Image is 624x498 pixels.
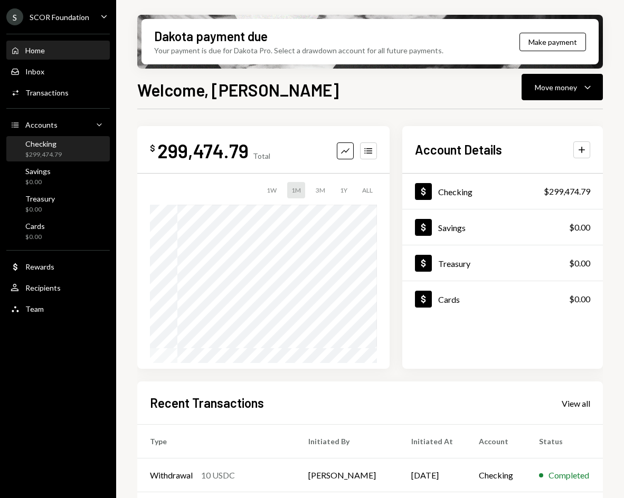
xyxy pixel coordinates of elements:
[253,151,270,160] div: Total
[6,191,110,216] a: Treasury$0.00
[311,182,329,198] div: 3M
[6,278,110,297] a: Recipients
[336,182,352,198] div: 1Y
[25,120,58,129] div: Accounts
[137,79,339,100] h1: Welcome, [PERSON_NAME]
[6,62,110,81] a: Inbox
[6,299,110,318] a: Team
[296,458,399,492] td: [PERSON_NAME]
[6,164,110,189] a: Savings$0.00
[150,469,193,482] div: Withdrawal
[137,425,296,458] th: Type
[25,150,62,159] div: $299,474.79
[25,262,54,271] div: Rewards
[399,458,466,492] td: [DATE]
[399,425,466,458] th: Initiated At
[25,178,51,187] div: $0.00
[150,394,264,411] h2: Recent Transactions
[6,257,110,276] a: Rewards
[25,304,44,313] div: Team
[402,281,603,317] a: Cards$0.00
[519,33,586,51] button: Make payment
[569,293,590,305] div: $0.00
[25,222,45,231] div: Cards
[544,185,590,198] div: $299,474.79
[287,182,305,198] div: 1M
[25,167,51,176] div: Savings
[6,136,110,161] a: Checking$299,474.79
[402,174,603,209] a: Checking$299,474.79
[562,397,590,409] a: View all
[415,141,502,158] h2: Account Details
[25,233,45,242] div: $0.00
[25,139,62,148] div: Checking
[296,425,399,458] th: Initiated By
[25,67,44,76] div: Inbox
[201,469,235,482] div: 10 USDC
[6,83,110,102] a: Transactions
[154,27,268,45] div: Dakota payment due
[438,223,466,233] div: Savings
[25,283,61,292] div: Recipients
[438,187,472,197] div: Checking
[6,115,110,134] a: Accounts
[25,88,69,97] div: Transactions
[25,205,55,214] div: $0.00
[438,294,460,304] div: Cards
[438,258,470,269] div: Treasury
[522,74,603,100] button: Move money
[6,41,110,60] a: Home
[466,425,526,458] th: Account
[30,13,89,22] div: SCOR Foundation
[535,82,577,93] div: Move money
[526,425,603,458] th: Status
[549,469,589,482] div: Completed
[6,218,110,244] a: Cards$0.00
[25,46,45,55] div: Home
[358,182,377,198] div: ALL
[154,45,443,56] div: Your payment is due for Dakota Pro. Select a drawdown account for all future payments.
[402,245,603,281] a: Treasury$0.00
[262,182,281,198] div: 1W
[157,139,249,162] div: 299,474.79
[402,209,603,245] a: Savings$0.00
[6,8,23,25] div: S
[150,143,155,154] div: $
[569,257,590,270] div: $0.00
[25,194,55,203] div: Treasury
[466,458,526,492] td: Checking
[569,221,590,234] div: $0.00
[562,398,590,409] div: View all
